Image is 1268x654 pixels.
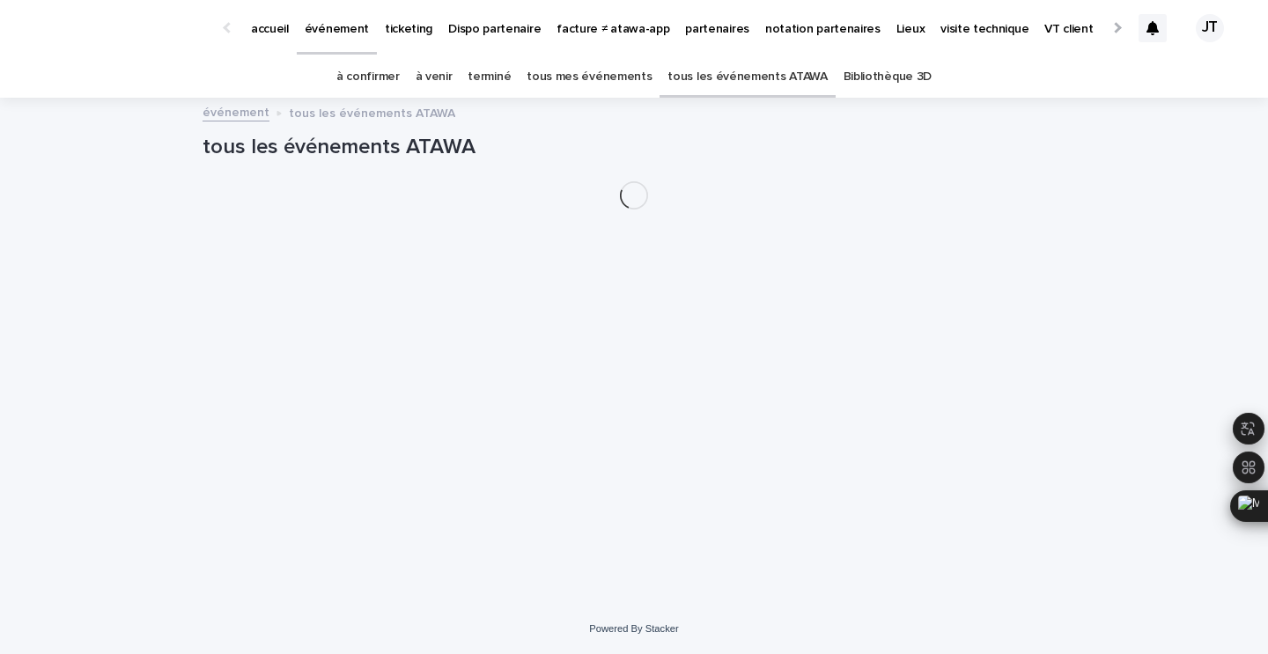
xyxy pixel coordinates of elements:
h1: tous les événements ATAWA [203,135,1065,160]
a: tous les événements ATAWA [667,56,827,98]
img: Ls34BcGeRexTGTNfXpUC [35,11,206,46]
a: terminé [468,56,511,98]
a: tous mes événements [527,56,652,98]
a: événement [203,101,269,121]
a: Bibliothèque 3D [844,56,932,98]
a: Powered By Stacker [589,623,678,634]
a: à venir [416,56,453,98]
p: tous les événements ATAWA [289,102,455,121]
div: JT [1196,14,1224,42]
a: à confirmer [336,56,400,98]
